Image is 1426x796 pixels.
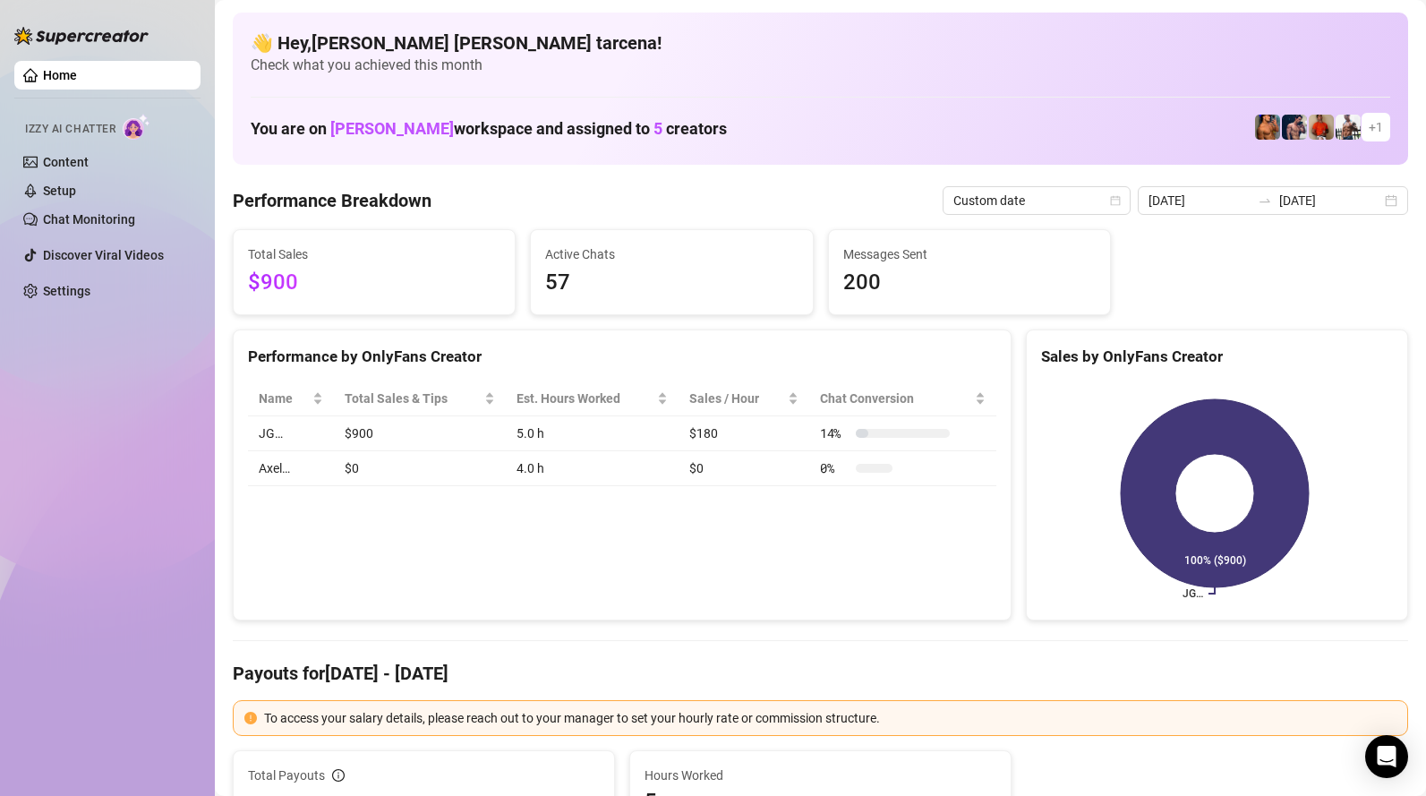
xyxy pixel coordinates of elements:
[506,416,679,451] td: 5.0 h
[248,244,500,264] span: Total Sales
[1282,115,1307,140] img: Axel
[233,661,1408,686] h4: Payouts for [DATE] - [DATE]
[820,389,971,408] span: Chat Conversion
[1369,117,1383,137] span: + 1
[244,712,257,724] span: exclamation-circle
[14,27,149,45] img: logo-BBDzfeDw.svg
[545,266,798,300] span: 57
[1365,735,1408,778] div: Open Intercom Messenger
[545,244,798,264] span: Active Chats
[334,451,506,486] td: $0
[264,708,1396,728] div: To access your salary details, please reach out to your manager to set your hourly rate or commis...
[248,266,500,300] span: $900
[1041,345,1393,369] div: Sales by OnlyFans Creator
[123,114,150,140] img: AI Chatter
[820,424,849,443] span: 14 %
[251,30,1390,56] h4: 👋 Hey, [PERSON_NAME] [PERSON_NAME] tarcena !
[809,381,996,416] th: Chat Conversion
[843,266,1096,300] span: 200
[332,769,345,782] span: info-circle
[43,284,90,298] a: Settings
[1110,195,1121,206] span: calendar
[43,184,76,198] a: Setup
[43,248,164,262] a: Discover Viral Videos
[334,416,506,451] td: $900
[43,212,135,227] a: Chat Monitoring
[1309,115,1334,140] img: Justin
[820,458,849,478] span: 0 %
[233,188,431,213] h4: Performance Breakdown
[25,121,115,138] span: Izzy AI Chatter
[517,389,653,408] div: Est. Hours Worked
[330,119,454,138] span: [PERSON_NAME]
[679,416,809,451] td: $180
[259,389,309,408] span: Name
[43,155,89,169] a: Content
[679,451,809,486] td: $0
[248,451,334,486] td: Axel…
[843,244,1096,264] span: Messages Sent
[506,451,679,486] td: 4.0 h
[251,119,727,139] h1: You are on workspace and assigned to creators
[43,68,77,82] a: Home
[248,381,334,416] th: Name
[1279,191,1381,210] input: End date
[248,345,996,369] div: Performance by OnlyFans Creator
[645,766,996,785] span: Hours Worked
[1255,115,1280,140] img: JG
[248,416,334,451] td: JG…
[1148,191,1251,210] input: Start date
[653,119,662,138] span: 5
[345,389,481,408] span: Total Sales & Tips
[1183,587,1203,600] text: JG…
[953,187,1120,214] span: Custom date
[248,766,325,785] span: Total Payouts
[1258,193,1272,208] span: swap-right
[1258,193,1272,208] span: to
[679,381,809,416] th: Sales / Hour
[689,389,784,408] span: Sales / Hour
[334,381,506,416] th: Total Sales & Tips
[251,56,1390,75] span: Check what you achieved this month
[1336,115,1361,140] img: JUSTIN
